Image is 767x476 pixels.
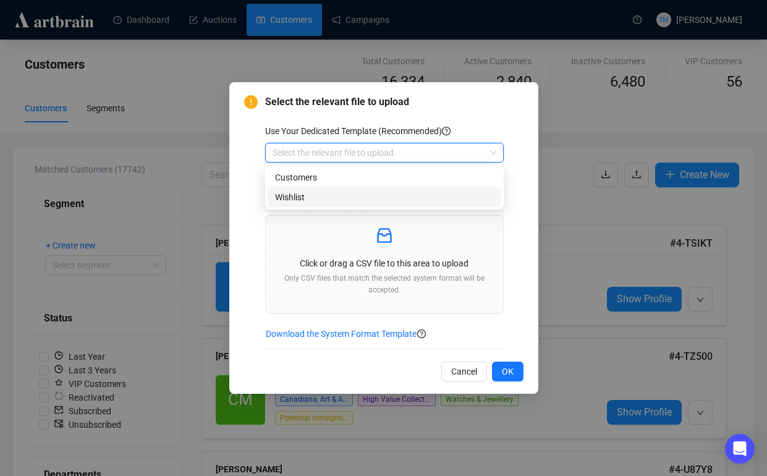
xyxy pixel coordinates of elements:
p: Only CSV files that match the selected system format will be accepted. [276,273,493,296]
span: Cancel [451,365,477,378]
div: Customers [268,168,501,187]
div: Wishlist [275,190,494,204]
span: exclamation-circle [244,95,258,109]
span: question-circle [442,127,451,135]
div: Open Intercom Messenger [725,434,755,464]
span: Select the relevant file to upload [265,95,523,109]
span: inbox [375,226,394,245]
button: Cancel [441,362,487,381]
span: OK [502,365,514,378]
p: Click or drag a CSV file to this area to upload [276,257,493,270]
div: Customers [275,171,494,184]
div: Use Your Dedicated Template (Recommended) [265,124,504,138]
span: Download the System Format Template [266,327,417,341]
div: Wishlist [268,187,501,207]
span: inboxClick or drag a CSV file to this area to uploadOnly CSV files that match the selected system... [266,216,503,313]
button: OK [492,362,523,381]
span: question-circle [417,329,426,338]
button: Download the System Format Template [265,324,417,344]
